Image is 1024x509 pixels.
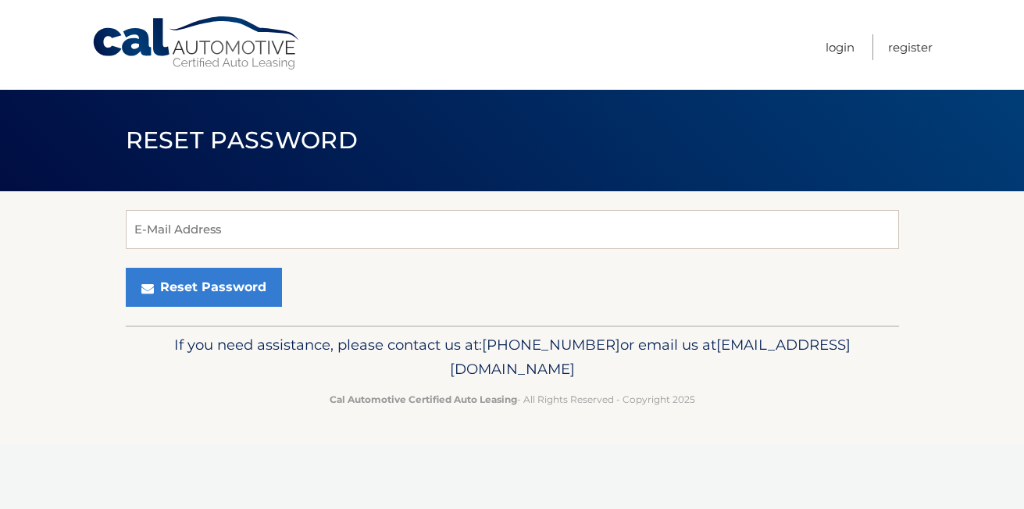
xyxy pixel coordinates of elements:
[136,333,889,383] p: If you need assistance, please contact us at: or email us at
[126,210,899,249] input: E-Mail Address
[826,34,855,60] a: Login
[91,16,302,71] a: Cal Automotive
[126,126,358,155] span: Reset Password
[126,268,282,307] button: Reset Password
[136,391,889,408] p: - All Rights Reserved - Copyright 2025
[888,34,933,60] a: Register
[330,393,517,405] strong: Cal Automotive Certified Auto Leasing
[482,336,620,354] span: [PHONE_NUMBER]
